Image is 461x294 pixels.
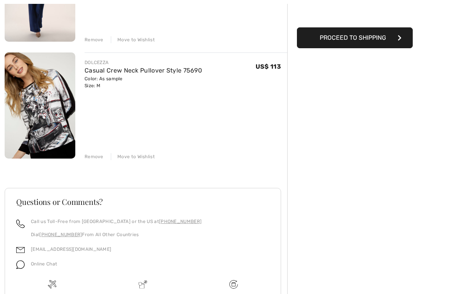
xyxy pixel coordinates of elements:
[85,153,103,160] div: Remove
[31,247,111,252] a: [EMAIL_ADDRESS][DOMAIN_NAME]
[320,34,386,41] span: Proceed to Shipping
[85,67,202,74] a: Casual Crew Neck Pullover Style 75690
[31,218,202,225] p: Call us Toll-Free from [GEOGRAPHIC_DATA] or the US at
[85,59,202,66] div: DOLCEZZA
[16,198,269,206] h3: Questions or Comments?
[48,280,56,289] img: Free shipping on orders over $99
[85,75,202,89] div: Color: As sample Size: M
[297,27,413,48] button: Proceed to Shipping
[31,231,202,238] p: Dial From All Other Countries
[16,220,25,228] img: call
[5,52,75,159] img: Casual Crew Neck Pullover Style 75690
[111,36,155,43] div: Move to Wishlist
[159,219,202,224] a: [PHONE_NUMBER]
[85,36,103,43] div: Remove
[31,261,57,267] span: Online Chat
[139,280,147,289] img: Delivery is a breeze since we pay the duties!
[229,280,238,289] img: Free shipping on orders over $99
[16,246,25,254] img: email
[16,260,25,269] img: chat
[111,153,155,160] div: Move to Wishlist
[39,232,82,237] a: [PHONE_NUMBER]
[256,63,281,70] span: US$ 113
[297,7,413,25] iframe: PayPal-paypal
